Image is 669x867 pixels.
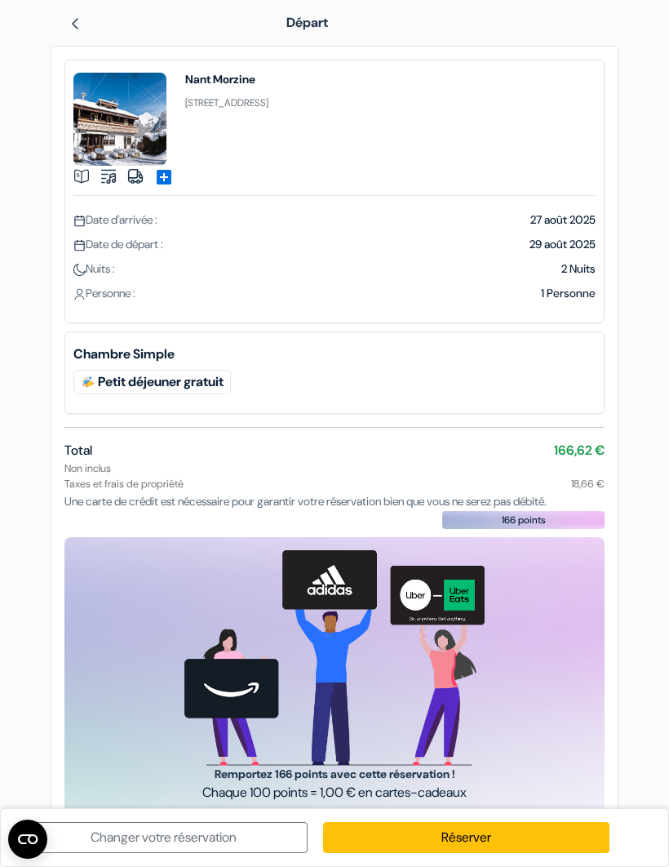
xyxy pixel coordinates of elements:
span: 2 Nuits [561,261,596,276]
b: Chambre Simple [73,345,596,364]
img: calendar.svg [73,239,86,251]
div: Non inclus Taxes et frais de propriété [64,460,605,491]
span: 29 août 2025 [529,237,596,251]
span: Départ [286,14,328,31]
span: add_box [154,167,174,187]
span: 166,62 € [554,441,605,460]
span: Chaque 100 points = 1,00 € en cartes-cadeaux [202,783,467,803]
span: Personne : [73,286,135,300]
div: Petit déjeuner gratuit [73,370,231,394]
span: 1 Personne [541,286,596,300]
img: user_icon.svg [73,288,86,300]
img: moon.svg [73,264,86,276]
a: Changer votre réservation [20,822,308,853]
img: free_breakfast.svg [81,376,95,389]
span: Nuits : [73,261,115,276]
span: Date d'arrivée : [73,212,157,227]
span: Date de départ : [73,237,163,251]
span: 18,66 € [571,476,605,491]
img: book.svg [73,168,90,185]
button: Ouvrir le widget CMP [8,820,47,859]
img: calendar.svg [73,215,86,227]
span: 27 août 2025 [530,212,596,227]
span: Total [64,442,92,459]
h4: Nant Morzine [185,73,268,86]
a: add_box [154,167,174,184]
small: [STREET_ADDRESS] [185,96,268,109]
img: gift_card_hero_new.png [184,550,485,766]
img: left_arrow.svg [69,17,82,30]
img: music.svg [100,168,117,185]
span: Une carte de crédit est nécessaire pour garantir votre réservation bien que vous ne serez pas déb... [64,494,547,509]
span: Remportez 166 points avec cette réservation ! [202,766,467,783]
img: truck.svg [127,168,144,185]
span: 166 points [502,513,546,527]
a: Réserver [323,822,610,853]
